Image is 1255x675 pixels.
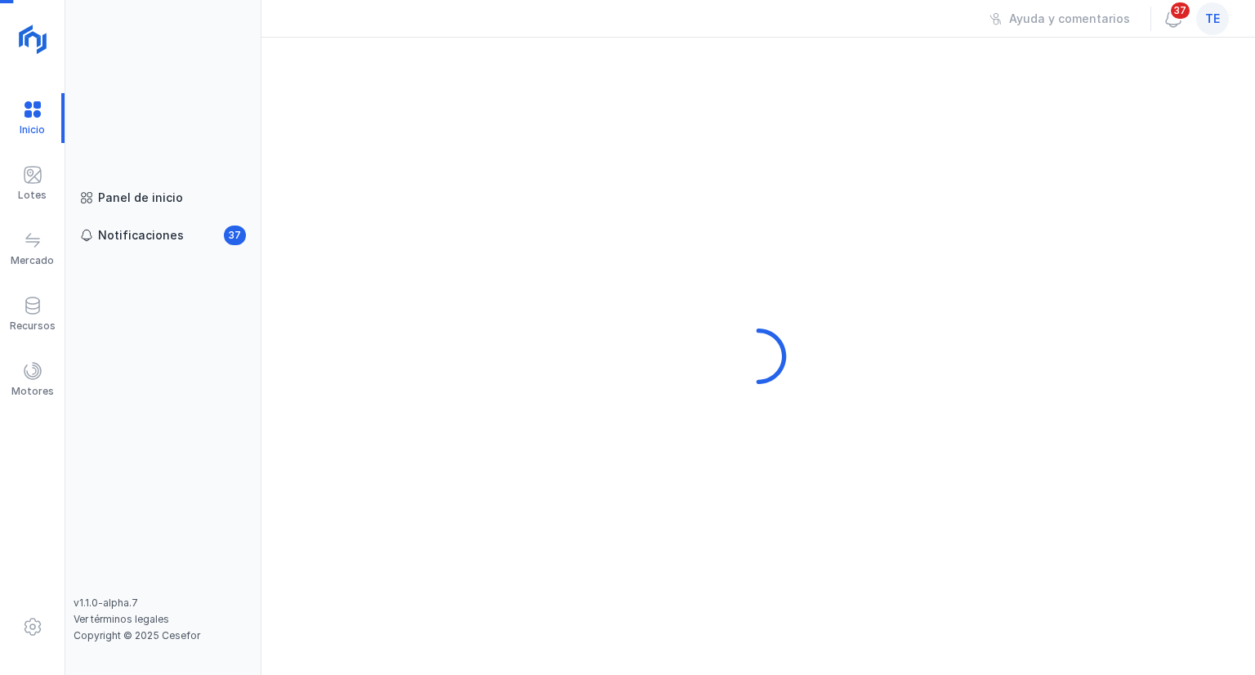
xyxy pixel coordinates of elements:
a: Ver términos legales [74,613,169,625]
div: Mercado [11,254,54,267]
span: te [1205,11,1220,27]
div: Lotes [18,189,47,202]
div: Recursos [10,320,56,333]
div: Motores [11,385,54,398]
a: Panel de inicio [74,183,252,212]
div: Panel de inicio [98,190,183,206]
span: 37 [1169,1,1191,20]
div: Ayuda y comentarios [1009,11,1130,27]
img: logoRight.svg [12,19,53,60]
button: Ayuda y comentarios [979,5,1141,33]
div: Notificaciones [98,227,184,244]
div: Copyright © 2025 Cesefor [74,629,252,642]
a: Notificaciones37 [74,221,252,250]
div: v1.1.0-alpha.7 [74,597,252,610]
span: 37 [224,226,246,245]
